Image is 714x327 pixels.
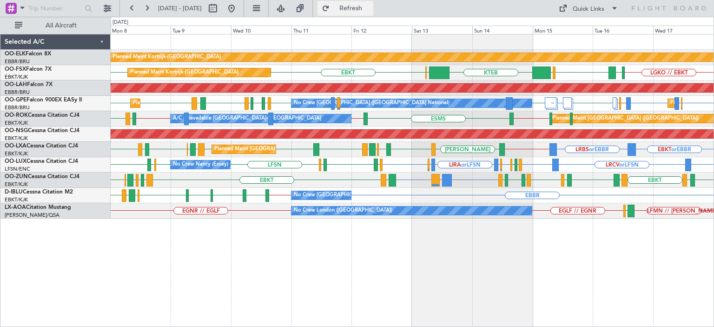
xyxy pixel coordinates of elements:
[653,26,714,34] div: Wed 17
[10,18,101,33] button: All Aircraft
[5,67,52,72] a: OO-FSXFalcon 7X
[5,97,82,103] a: OO-GPEFalcon 900EX EASy II
[112,50,221,64] div: Planned Maint Kortrijk-[GEOGRAPHIC_DATA]
[5,212,59,219] a: [PERSON_NAME]/QSA
[5,174,79,180] a: OO-ZUNCessna Citation CJ4
[5,135,28,142] a: EBKT/KJK
[533,26,593,34] div: Mon 15
[5,159,78,164] a: OO-LUXCessna Citation CJ4
[5,113,79,118] a: OO-ROKCessna Citation CJ4
[554,1,623,16] button: Quick Links
[5,82,27,87] span: OO-LAH
[173,112,321,126] div: A/C Unavailable [GEOGRAPHIC_DATA]-[GEOGRAPHIC_DATA]
[5,67,26,72] span: OO-FSX
[5,150,28,157] a: EBKT/KJK
[351,26,412,34] div: Fri 12
[5,196,28,203] a: EBKT/KJK
[5,82,53,87] a: OO-LAHFalcon 7X
[158,4,202,13] span: [DATE] - [DATE]
[552,112,699,126] div: Planned Maint [GEOGRAPHIC_DATA] ([GEOGRAPHIC_DATA])
[214,142,383,156] div: Planned Maint [GEOGRAPHIC_DATA] ([GEOGRAPHIC_DATA] National)
[5,51,51,57] a: OO-ELKFalcon 8X
[412,26,472,34] div: Sat 13
[5,181,28,188] a: EBKT/KJK
[133,96,301,110] div: Planned Maint [GEOGRAPHIC_DATA] ([GEOGRAPHIC_DATA] National)
[5,89,30,96] a: EBBR/BRU
[573,5,604,14] div: Quick Links
[5,166,30,173] a: LFSN/ENC
[294,188,450,202] div: No Crew [GEOGRAPHIC_DATA] ([GEOGRAPHIC_DATA] National)
[5,128,79,133] a: OO-NSGCessna Citation CJ4
[294,96,450,110] div: No Crew [GEOGRAPHIC_DATA] ([GEOGRAPHIC_DATA] National)
[24,22,98,29] span: All Aircraft
[472,26,533,34] div: Sun 14
[5,120,28,127] a: EBKT/KJK
[5,58,30,65] a: EBBR/BRU
[5,143,78,149] a: OO-LXACessna Citation CJ4
[5,189,23,195] span: D-IBLU
[112,19,128,27] div: [DATE]
[5,104,30,111] a: EBBR/BRU
[317,1,373,16] button: Refresh
[110,26,171,34] div: Mon 8
[291,26,352,34] div: Thu 11
[5,205,26,210] span: LX-AOA
[5,174,28,180] span: OO-ZUN
[130,66,238,80] div: Planned Maint Kortrijk-[GEOGRAPHIC_DATA]
[5,97,26,103] span: OO-GPE
[173,158,228,172] div: No Crew Nancy (Essey)
[331,5,370,12] span: Refresh
[171,26,231,34] div: Tue 9
[5,189,73,195] a: D-IBLUCessna Citation M2
[294,204,392,218] div: No Crew London ([GEOGRAPHIC_DATA])
[5,159,26,164] span: OO-LUX
[5,128,28,133] span: OO-NSG
[5,205,71,210] a: LX-AOACitation Mustang
[5,73,28,80] a: EBKT/KJK
[5,51,26,57] span: OO-ELK
[231,26,291,34] div: Wed 10
[28,1,82,15] input: Trip Number
[593,26,653,34] div: Tue 16
[5,113,28,118] span: OO-ROK
[5,143,26,149] span: OO-LXA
